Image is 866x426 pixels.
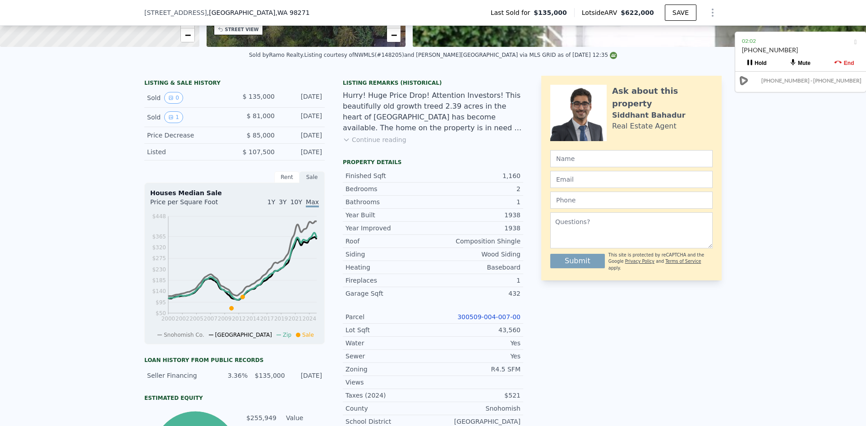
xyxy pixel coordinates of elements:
span: [STREET_ADDRESS] [144,8,207,17]
span: Last Sold for [491,8,534,17]
tspan: 2012 [232,316,246,322]
tspan: $448 [152,213,166,220]
div: Listing courtesy of NWMLS (#148205) and [PERSON_NAME][GEOGRAPHIC_DATA] via MLS GRID as of [DATE] ... [304,52,617,58]
div: Ask about this property [612,85,713,110]
div: Rent [274,171,299,183]
div: Roof [345,237,433,246]
div: Sold by Ramo Realty . [249,52,304,58]
tspan: $185 [152,277,166,284]
span: $ 107,500 [243,148,275,156]
div: Siding [345,250,433,259]
div: This site is protected by reCAPTCHA and the Google and apply. [608,252,713,271]
tspan: 2019 [274,316,288,322]
span: $135,000 [534,8,567,17]
a: Zoom out [181,28,194,42]
div: Bathrooms [345,197,433,206]
div: Bedrooms [345,184,433,193]
div: 1 [433,197,521,206]
div: Real Estate Agent [612,121,677,132]
a: 300509-004-007-00 [457,313,521,321]
div: 432 [433,289,521,298]
div: 2 [433,184,521,193]
div: Fireplaces [345,276,433,285]
a: Privacy Policy [625,259,654,264]
span: , WA 98271 [275,9,309,16]
div: Hurry! Huge Price Drop! Attention Investors! This beautifully old growth treed 2.39 acres in the ... [343,90,523,133]
div: Siddhant Bahadur [612,110,686,121]
div: $135,000 [253,371,285,380]
div: County [345,404,433,413]
tspan: $50 [156,310,166,316]
div: Snohomish [433,404,521,413]
tspan: 2009 [218,316,232,322]
tspan: $275 [152,255,166,261]
span: , [GEOGRAPHIC_DATA] [207,8,310,17]
a: Terms of Service [665,259,701,264]
div: Baseboard [433,263,521,272]
span: $ 85,000 [247,132,275,139]
div: Heating [345,263,433,272]
span: − [391,29,397,41]
div: Water [345,339,433,348]
div: Yes [433,339,521,348]
button: View historical data [164,111,183,123]
button: Submit [550,254,605,268]
div: [DATE] [282,92,322,104]
div: Year Improved [345,224,433,233]
span: Lotside ARV [582,8,621,17]
tspan: 2017 [260,316,274,322]
div: 1,160 [433,171,521,180]
span: Sale [302,332,314,338]
tspan: $365 [152,234,166,240]
div: Zoning [345,365,433,374]
div: Estimated Equity [144,394,325,402]
input: Phone [550,192,713,209]
div: Year Built [345,211,433,220]
a: Zoom out [387,28,401,42]
div: [DATE] [282,111,322,123]
td: Value [284,413,325,423]
button: Show Options [704,4,722,22]
tspan: 2002 [175,316,189,322]
div: 43,560 [433,325,521,334]
div: [DATE] [282,147,322,156]
div: Seller Financing [147,371,211,380]
img: NWMLS Logo [610,52,617,59]
div: Yes [433,352,521,361]
div: Price Decrease [147,131,227,140]
div: Houses Median Sale [150,188,319,197]
div: Property details [343,159,523,166]
input: Email [550,171,713,188]
div: Garage Sqft [345,289,433,298]
tspan: $95 [156,299,166,306]
span: Snohomish Co. [164,332,204,338]
div: Listed [147,147,227,156]
tspan: 2024 [303,316,317,322]
div: R4.5 SFM [433,365,521,374]
div: Sale [299,171,325,183]
span: [GEOGRAPHIC_DATA] [215,332,272,338]
div: Price per Square Foot [150,197,235,212]
div: 1 [433,276,521,285]
div: School District [345,417,433,426]
div: Sold [147,111,227,123]
tspan: $320 [152,244,166,251]
span: 10Y [290,198,302,206]
span: 3Y [279,198,286,206]
tspan: $230 [152,266,166,273]
span: Max [306,198,319,207]
tspan: $140 [152,288,166,294]
input: Name [550,150,713,167]
div: $521 [433,391,521,400]
tspan: 2000 [161,316,175,322]
div: [GEOGRAPHIC_DATA] [433,417,521,426]
div: Views [345,378,433,387]
div: [DATE] [282,131,322,140]
div: Loan history from public records [144,357,325,364]
button: View historical data [164,92,183,104]
div: STREET VIEW [225,26,259,33]
div: Composition Shingle [433,237,521,246]
div: Finished Sqft [345,171,433,180]
div: Parcel [345,312,433,321]
div: Sewer [345,352,433,361]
